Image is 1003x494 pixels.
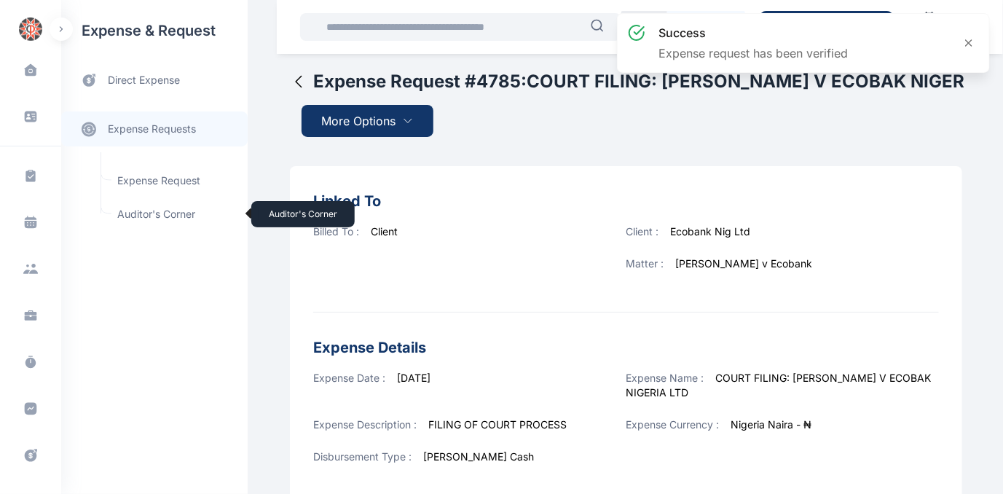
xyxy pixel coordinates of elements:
[322,112,396,130] span: More Options
[423,450,534,463] span: [PERSON_NAME] Cash
[313,189,939,213] h3: Linked To
[61,61,248,100] a: direct expense
[109,200,240,228] a: Auditor's CornerAuditor's Corner
[626,257,664,270] span: Matter :
[313,372,385,384] span: Expense Date :
[109,167,240,195] a: Expense Request
[313,450,412,463] span: Disbursement Type :
[428,418,567,431] span: FILING OF COURT PROCESS
[371,225,398,238] span: Client
[109,200,240,228] span: Auditor's Corner
[658,44,848,62] p: Expense request has been verified
[626,418,720,431] span: Expense Currency :
[626,372,704,384] span: Expense Name :
[313,336,939,359] h3: Expense Details
[61,111,248,146] a: expense requests
[626,225,659,238] span: Client :
[905,5,954,49] a: Calendar
[626,372,932,399] span: COURT FILING: [PERSON_NAME] V ECOBAK NIGERIA LTD
[397,372,430,384] span: [DATE]
[313,418,417,431] span: Expense Description :
[731,418,812,431] span: Nigeria Naira - ₦
[108,73,180,88] span: direct expense
[658,24,848,42] h3: success
[313,225,359,238] span: Billed To :
[676,257,813,270] span: [PERSON_NAME] v Ecobank
[61,100,248,146] div: expense requests
[671,225,751,238] span: Ecobank Nig Ltd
